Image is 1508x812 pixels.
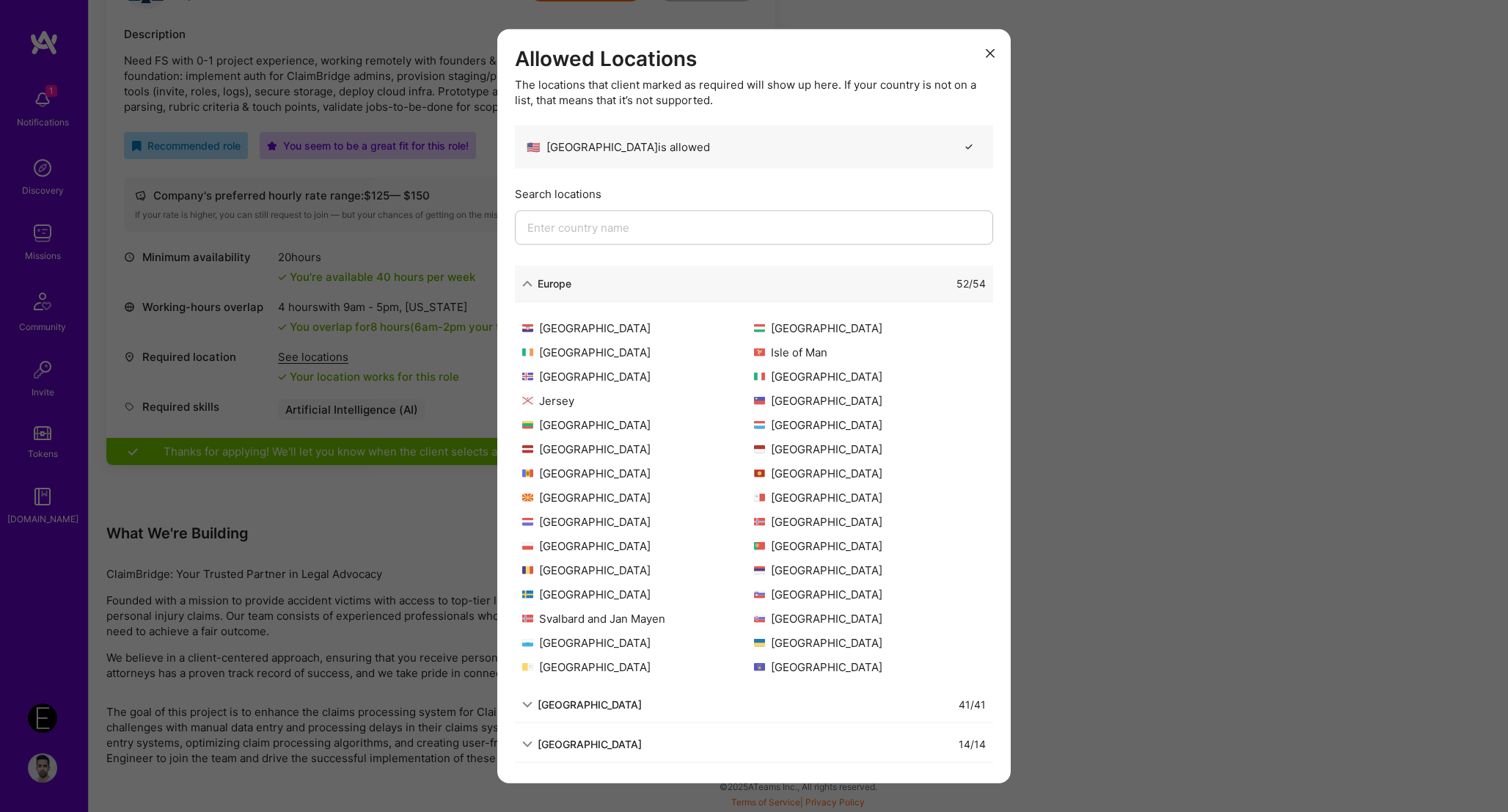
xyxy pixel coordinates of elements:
div: Jersey [522,393,754,409]
img: Netherlands [522,518,533,526]
div: 14 / 14 [959,736,986,752]
img: Ireland [522,348,533,356]
img: Svalbard and Jan Mayen [522,615,533,623]
img: Slovakia [754,615,765,623]
div: [GEOGRAPHIC_DATA] [522,369,754,384]
div: [GEOGRAPHIC_DATA] [754,393,986,409]
i: icon ArrowDown [522,699,532,709]
div: [GEOGRAPHIC_DATA] [522,345,754,360]
div: [GEOGRAPHIC_DATA] [754,635,986,651]
img: Iceland [522,373,533,381]
img: Monaco [754,445,765,453]
div: [GEOGRAPHIC_DATA] [754,659,986,675]
img: Liechtenstein [754,397,765,405]
div: [GEOGRAPHIC_DATA] [522,659,754,675]
img: Poland [522,542,533,550]
div: [GEOGRAPHIC_DATA] [538,697,642,712]
div: [GEOGRAPHIC_DATA] [522,563,754,578]
img: San Marino [522,639,533,647]
div: [GEOGRAPHIC_DATA] [754,466,986,481]
div: [GEOGRAPHIC_DATA] is allowed [527,139,710,155]
div: Svalbard and Jan Mayen [522,611,754,626]
div: [GEOGRAPHIC_DATA] [754,442,986,457]
img: Ukraine [754,639,765,647]
img: Latvia [522,445,533,453]
div: [GEOGRAPHIC_DATA] [754,417,986,433]
div: [GEOGRAPHIC_DATA] [522,321,754,336]
div: [GEOGRAPHIC_DATA] [522,587,754,602]
img: Lithuania [522,421,533,429]
i: icon ArrowDown [522,278,532,288]
div: [GEOGRAPHIC_DATA] [754,490,986,505]
div: [GEOGRAPHIC_DATA] [522,538,754,554]
img: Malta [754,494,765,502]
img: Croatia [522,324,533,332]
img: Slovenia [754,590,765,599]
div: Isle of Man [754,345,986,360]
div: [GEOGRAPHIC_DATA] [754,369,986,384]
span: 🇺🇸 [527,139,541,155]
div: [GEOGRAPHIC_DATA] [754,611,986,626]
div: [GEOGRAPHIC_DATA] [522,417,754,433]
img: Jersey [522,397,533,405]
div: [GEOGRAPHIC_DATA] [754,587,986,602]
img: Norway [754,518,765,526]
img: Montenegro [754,469,765,478]
img: Moldova [522,469,533,478]
h3: Allowed Locations [515,46,993,71]
div: [GEOGRAPHIC_DATA] [522,442,754,457]
div: [GEOGRAPHIC_DATA] [522,466,754,481]
div: [GEOGRAPHIC_DATA] [754,563,986,578]
i: icon Close [986,49,995,58]
img: North Macedonia [522,494,533,502]
img: Sweden [522,590,533,599]
input: Enter country name [515,211,993,245]
img: Kosovo [754,663,765,671]
img: Hungary [754,324,765,332]
div: 41 / 41 [959,697,986,712]
img: Isle of Man [754,348,765,356]
div: [GEOGRAPHIC_DATA] [538,736,642,752]
div: Europe [538,276,571,291]
div: [GEOGRAPHIC_DATA] [754,321,986,336]
i: icon ArrowDown [522,739,532,749]
img: Luxembourg [754,421,765,429]
img: Portugal [754,542,765,550]
div: 52 / 54 [956,276,986,291]
div: [GEOGRAPHIC_DATA] [754,514,986,530]
img: Vatican City [522,663,533,671]
div: [GEOGRAPHIC_DATA] [522,490,754,505]
div: The locations that client marked as required will show up here. If your country is not on a list,... [515,77,993,108]
div: Search locations [515,186,993,202]
i: icon CheckBlack [963,142,974,153]
div: modal [497,29,1011,783]
img: Serbia [754,566,765,574]
img: Romania [522,566,533,574]
div: [GEOGRAPHIC_DATA] [522,514,754,530]
img: Italy [754,373,765,381]
div: [GEOGRAPHIC_DATA] [522,635,754,651]
div: [GEOGRAPHIC_DATA] [754,538,986,554]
